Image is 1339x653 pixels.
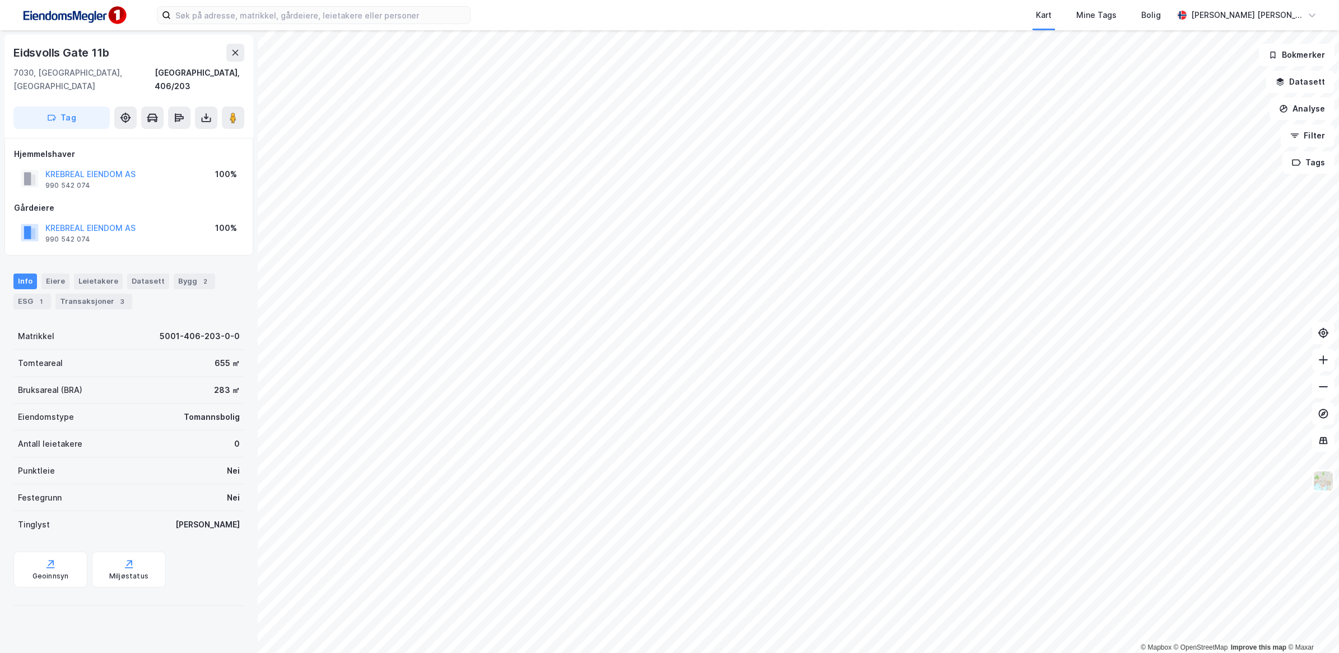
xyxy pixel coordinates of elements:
div: Tomteareal [18,356,63,370]
button: Bokmerker [1259,44,1335,66]
div: 655 ㎡ [215,356,240,370]
button: Filter [1281,124,1335,147]
div: Kart [1036,8,1052,22]
div: Bygg [174,274,215,289]
img: F4PB6Px+NJ5v8B7XTbfpPpyloAAAAASUVORK5CYII= [18,3,130,28]
button: Analyse [1270,98,1335,120]
div: 5001-406-203-0-0 [160,330,240,343]
div: Mine Tags [1076,8,1117,22]
input: Søk på adresse, matrikkel, gårdeiere, leietakere eller personer [171,7,470,24]
a: Improve this map [1231,643,1286,651]
div: Eidsvolls Gate 11b [13,44,111,62]
div: Tomannsbolig [184,410,240,424]
div: 2 [199,276,211,287]
div: 990 542 074 [45,235,90,244]
div: 100% [215,168,237,181]
div: 283 ㎡ [214,383,240,397]
div: Eiere [41,274,69,289]
div: Nei [227,464,240,478]
div: Datasett [127,274,169,289]
div: Geoinnsyn [32,572,69,581]
div: 0 [234,437,240,451]
div: ESG [13,294,51,309]
div: Kontrollprogram for chat [1283,599,1339,653]
div: Transaksjoner [55,294,132,309]
div: Leietakere [74,274,123,289]
div: [GEOGRAPHIC_DATA], 406/203 [155,66,244,93]
div: 3 [117,296,128,307]
div: Antall leietakere [18,437,82,451]
div: 1 [35,296,47,307]
div: Punktleie [18,464,55,478]
div: Bruksareal (BRA) [18,383,82,397]
div: Eiendomstype [18,410,74,424]
div: Gårdeiere [14,201,244,215]
a: OpenStreetMap [1174,643,1228,651]
div: Hjemmelshaver [14,147,244,161]
div: [PERSON_NAME] [PERSON_NAME] [1191,8,1303,22]
div: 7030, [GEOGRAPHIC_DATA], [GEOGRAPHIC_DATA] [13,66,155,93]
div: Matrikkel [18,330,54,343]
div: Miljøstatus [109,572,148,581]
button: Tag [13,106,110,129]
div: [PERSON_NAME] [175,518,240,531]
a: Mapbox [1141,643,1171,651]
iframe: Chat Widget [1283,599,1339,653]
div: 100% [215,221,237,235]
div: Nei [227,491,240,504]
div: Tinglyst [18,518,50,531]
div: 990 542 074 [45,181,90,190]
button: Datasett [1266,71,1335,93]
button: Tags [1282,151,1335,174]
div: Bolig [1141,8,1161,22]
img: Z [1313,470,1334,492]
div: Info [13,274,37,289]
div: Festegrunn [18,491,62,504]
